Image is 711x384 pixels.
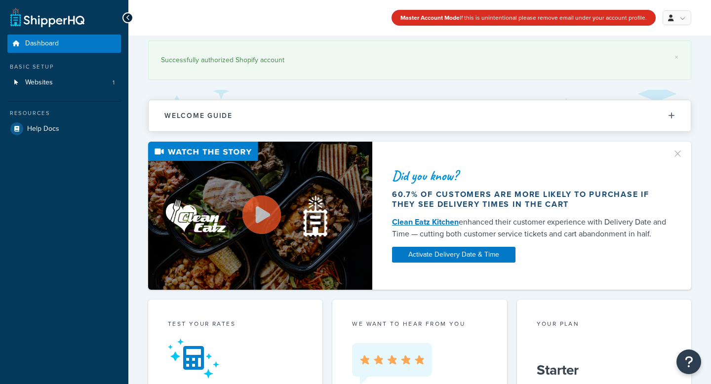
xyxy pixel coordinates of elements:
a: Clean Eatz Kitchen [392,216,459,228]
strong: Master Account Mode [400,13,460,22]
div: 60.7% of customers are more likely to purchase if they see delivery times in the cart [392,190,668,209]
li: Websites [7,74,121,92]
div: Successfully authorized Shopify account [161,53,678,67]
p: we want to hear from you [352,319,487,328]
a: Activate Delivery Date & Time [392,247,515,263]
span: Help Docs [27,125,59,133]
a: Websites1 [7,74,121,92]
span: Dashboard [25,39,59,48]
div: Did you know? [392,169,668,183]
div: enhanced their customer experience with Delivery Date and Time — cutting both customer service ti... [392,216,668,240]
div: If this is unintentional please remove email under your account profile. [392,10,656,26]
div: Your Plan [537,319,671,331]
span: Websites [25,78,53,87]
img: Video thumbnail [148,142,372,289]
div: Resources [7,109,121,117]
h5: Starter [537,362,671,378]
div: Basic Setup [7,63,121,71]
a: Help Docs [7,120,121,138]
a: × [674,53,678,61]
button: Welcome Guide [149,100,691,131]
span: 1 [113,78,115,87]
div: Test your rates [168,319,303,331]
button: Open Resource Center [676,349,701,374]
h2: Welcome Guide [164,112,233,119]
a: Dashboard [7,35,121,53]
